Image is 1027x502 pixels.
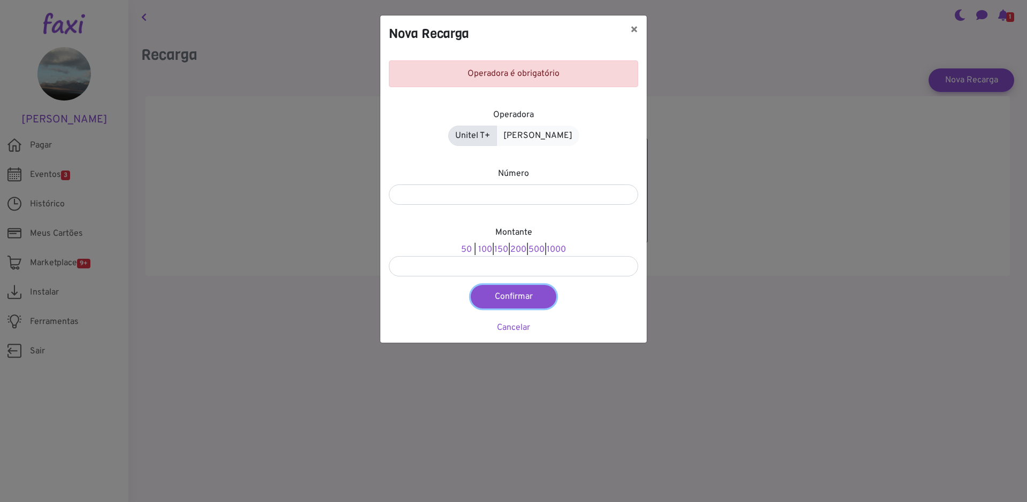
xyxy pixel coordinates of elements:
a: [PERSON_NAME] [496,126,579,146]
span: | [474,244,476,255]
a: Unitel T+ [448,126,497,146]
label: Montante [495,226,532,239]
a: 150 [494,244,508,255]
button: Confirmar [471,285,556,308]
div: | | | | [389,226,638,276]
h4: Nova Recarga [389,24,469,43]
a: 200 [510,244,526,255]
a: 100 [478,244,492,255]
label: Número [498,167,529,180]
button: × [622,16,647,45]
a: Cancelar [497,322,530,333]
a: 500 [528,244,545,255]
span: Operadora é obrigatório [467,68,560,79]
a: 1000 [547,244,566,255]
label: Operadora [493,109,534,121]
a: 50 [461,244,472,255]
